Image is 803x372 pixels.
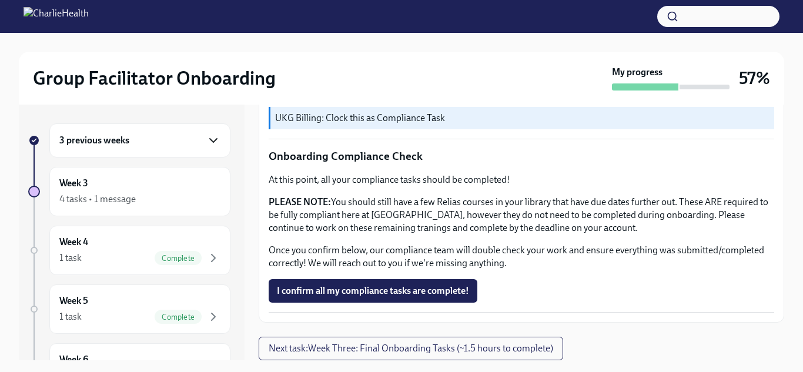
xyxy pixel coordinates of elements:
[24,7,89,26] img: CharlieHealth
[59,236,88,249] h6: Week 4
[739,68,770,89] h3: 57%
[275,112,769,125] p: UKG Billing: Clock this as Compliance Task
[59,310,82,323] div: 1 task
[59,193,136,206] div: 4 tasks • 1 message
[612,66,663,79] strong: My progress
[269,343,553,354] span: Next task : Week Three: Final Onboarding Tasks (~1.5 hours to complete)
[59,353,88,366] h6: Week 6
[59,134,129,147] h6: 3 previous weeks
[28,226,230,275] a: Week 41 taskComplete
[269,196,774,234] p: You should still have a few Relias courses in your library that have due dates further out. These...
[277,285,469,297] span: I confirm all my compliance tasks are complete!
[33,66,276,90] h2: Group Facilitator Onboarding
[59,177,88,190] h6: Week 3
[269,244,774,270] p: Once you confirm below, our compliance team will double check your work and ensure everything was...
[269,149,774,164] p: Onboarding Compliance Check
[155,254,202,263] span: Complete
[269,173,774,186] p: At this point, all your compliance tasks should be completed!
[49,123,230,157] div: 3 previous weeks
[28,284,230,334] a: Week 51 taskComplete
[269,279,477,303] button: I confirm all my compliance tasks are complete!
[259,337,563,360] button: Next task:Week Three: Final Onboarding Tasks (~1.5 hours to complete)
[155,313,202,321] span: Complete
[59,294,88,307] h6: Week 5
[28,167,230,216] a: Week 34 tasks • 1 message
[269,196,331,207] strong: PLEASE NOTE:
[59,252,82,264] div: 1 task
